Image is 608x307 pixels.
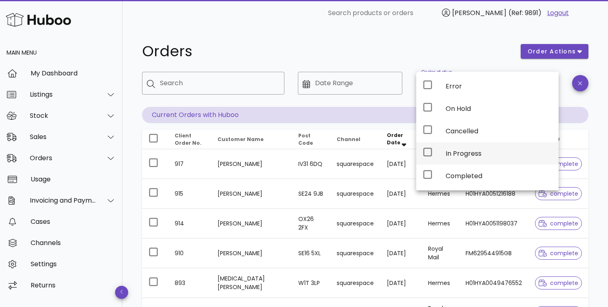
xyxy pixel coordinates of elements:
[30,197,96,204] div: Invoicing and Payments
[30,133,96,141] div: Sales
[142,107,588,123] p: Current Orders with Huboo
[298,132,313,146] span: Post Code
[211,179,292,209] td: [PERSON_NAME]
[446,150,552,157] div: In Progress
[337,136,360,143] span: Channel
[539,191,578,197] span: complete
[211,209,292,239] td: [PERSON_NAME]
[459,239,528,268] td: FM629544915GB
[211,149,292,179] td: [PERSON_NAME]
[521,44,588,59] button: order actions
[292,179,330,209] td: SE24 9JB
[380,179,422,209] td: [DATE]
[31,239,116,247] div: Channels
[452,8,506,18] span: [PERSON_NAME]
[292,239,330,268] td: SE16 5XL
[380,130,422,149] th: Order Date: Sorted descending. Activate to remove sorting.
[31,281,116,289] div: Returns
[539,280,578,286] span: complete
[330,209,380,239] td: squarespace
[168,268,211,298] td: 893
[446,172,552,180] div: Completed
[142,44,511,59] h1: Orders
[330,239,380,268] td: squarespace
[539,250,578,256] span: complete
[446,105,552,113] div: On Hold
[292,268,330,298] td: W1T 3LP
[31,260,116,268] div: Settings
[168,209,211,239] td: 914
[330,130,380,149] th: Channel
[459,209,528,239] td: H01HYA0051198037
[547,8,569,18] a: Logout
[168,130,211,149] th: Client Order No.
[527,47,576,56] span: order actions
[422,268,459,298] td: Hermes
[539,221,578,226] span: complete
[30,154,96,162] div: Orders
[422,179,459,209] td: Hermes
[292,130,330,149] th: Post Code
[6,11,71,29] img: Huboo Logo
[330,149,380,179] td: squarespace
[30,91,96,98] div: Listings
[380,268,422,298] td: [DATE]
[459,268,528,298] td: H01HYA0049476552
[387,132,403,146] span: Order Date
[330,268,380,298] td: squarespace
[422,209,459,239] td: Hermes
[175,132,202,146] span: Client Order No.
[421,69,452,75] label: Order status
[211,268,292,298] td: [MEDICAL_DATA][PERSON_NAME]
[31,69,116,77] div: My Dashboard
[168,239,211,268] td: 910
[380,149,422,179] td: [DATE]
[446,127,552,135] div: Cancelled
[508,8,541,18] span: (Ref: 9891)
[330,179,380,209] td: squarespace
[446,82,552,90] div: Error
[31,175,116,183] div: Usage
[211,239,292,268] td: [PERSON_NAME]
[422,239,459,268] td: Royal Mail
[168,179,211,209] td: 915
[217,136,264,143] span: Customer Name
[30,112,96,119] div: Stock
[31,218,116,225] div: Cases
[292,209,330,239] td: OX26 2FX
[380,239,422,268] td: [DATE]
[168,149,211,179] td: 917
[292,149,330,179] td: IV31 6DQ
[459,179,528,209] td: H01HYA0051216188
[211,130,292,149] th: Customer Name
[380,209,422,239] td: [DATE]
